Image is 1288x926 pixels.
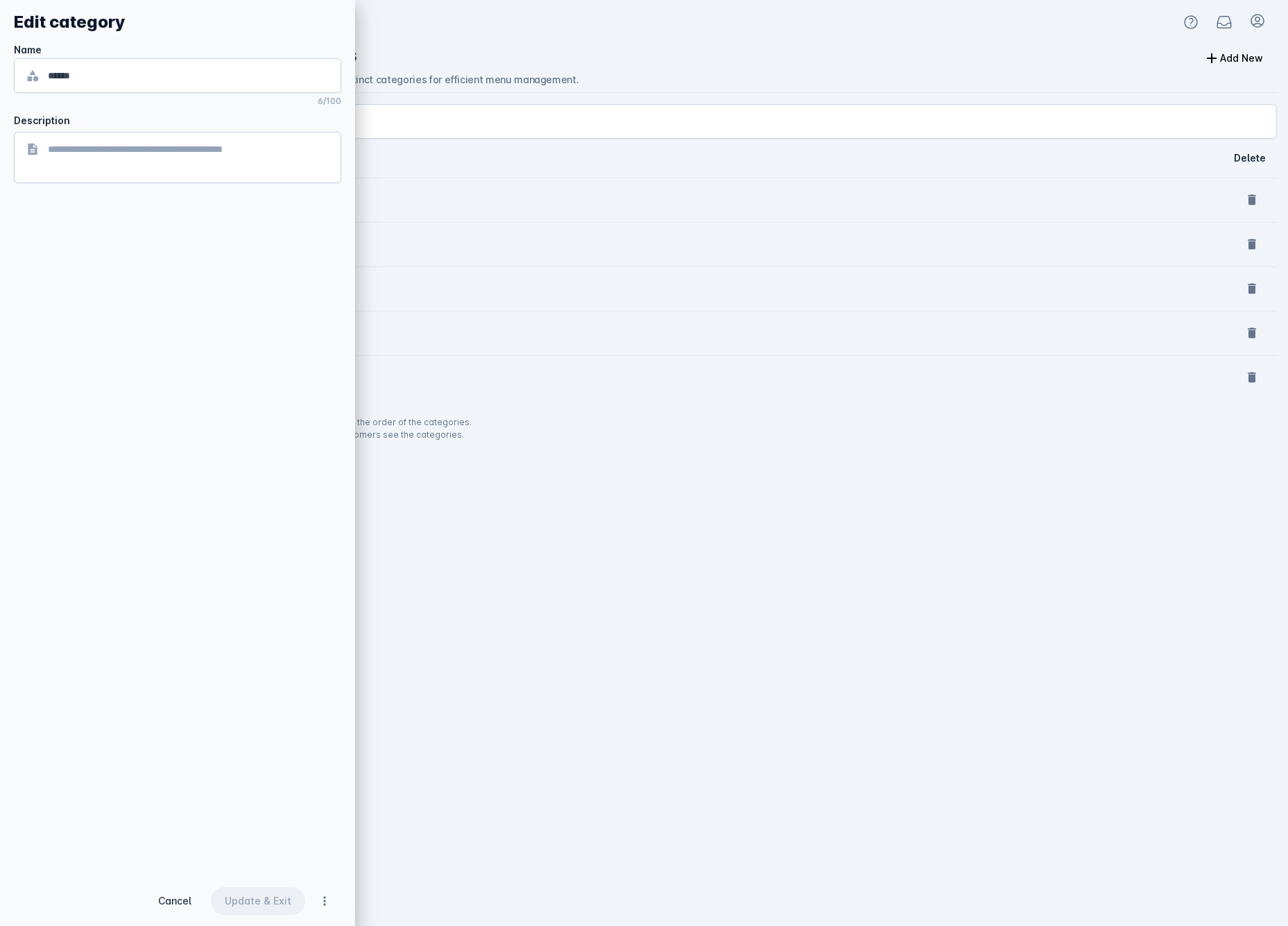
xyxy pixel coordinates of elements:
mat-hint: 6/100 [318,93,341,107]
div: Edit category [14,14,341,31]
div: Description [14,112,70,129]
div: Name [14,42,42,58]
span: Cancel [158,896,191,906]
button: Cancel [144,887,205,915]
